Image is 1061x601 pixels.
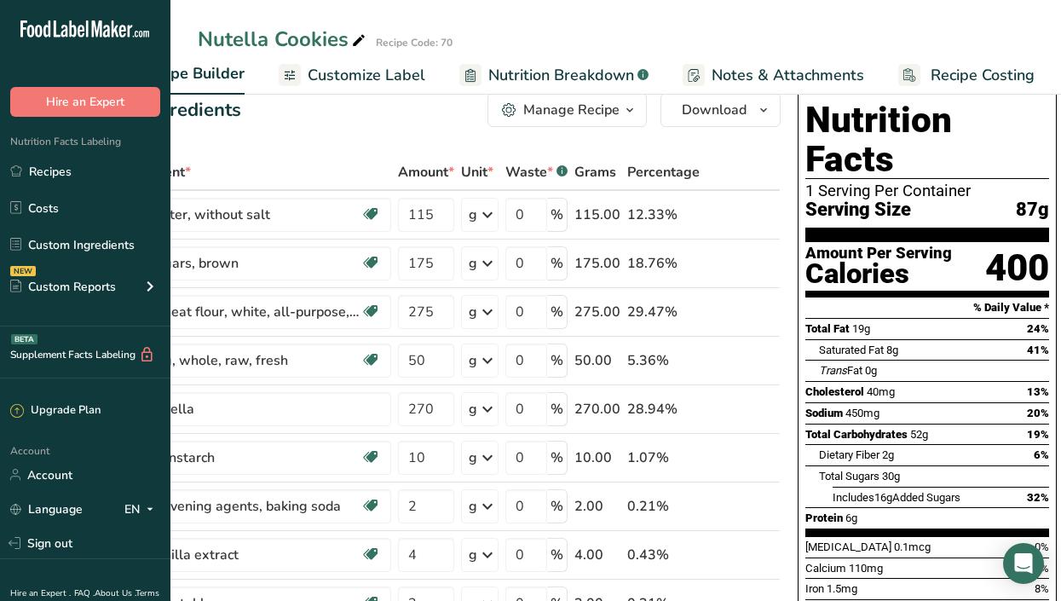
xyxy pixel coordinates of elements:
[886,344,898,356] span: 8g
[627,545,700,565] div: 0.43%
[805,262,952,286] div: Calories
[10,87,160,117] button: Hire an Expert
[469,205,477,225] div: g
[627,302,700,322] div: 29.47%
[147,350,360,371] div: Egg, whole, raw, fresh
[147,545,360,565] div: Vanilla extract
[819,344,884,356] span: Saturated Fat
[469,253,477,274] div: g
[1027,322,1049,335] span: 24%
[627,205,700,225] div: 12.33%
[627,350,700,371] div: 5.36%
[894,540,931,553] span: 0.1mcg
[147,399,360,419] div: Nutella
[627,253,700,274] div: 18.76%
[461,162,493,182] span: Unit
[469,302,477,322] div: g
[805,246,952,262] div: Amount Per Serving
[469,399,477,419] div: g
[107,55,245,95] a: Recipe Builder
[849,562,883,575] span: 110mg
[819,364,862,377] span: Fat
[819,448,879,461] span: Dietary Fiber
[101,96,241,124] div: Add Ingredients
[627,399,700,419] div: 28.94%
[10,278,116,296] div: Custom Reports
[852,322,870,335] span: 19g
[574,545,620,565] div: 4.00
[1035,582,1049,595] span: 8%
[574,496,620,517] div: 2.00
[867,385,895,398] span: 40mg
[660,93,781,127] button: Download
[469,545,477,565] div: g
[74,587,95,599] a: FAQ .
[1027,344,1049,356] span: 41%
[10,402,101,419] div: Upgrade Plan
[574,399,620,419] div: 270.00
[147,496,360,517] div: Leavening agents, baking soda
[10,587,71,599] a: Hire an Expert .
[505,162,568,182] div: Waste
[1003,543,1044,584] div: Open Intercom Messenger
[523,100,620,120] div: Manage Recipe
[805,407,843,419] span: Sodium
[874,491,892,504] span: 16g
[376,35,453,50] div: Recipe Code: 70
[805,182,1049,199] div: 1 Serving Per Container
[805,322,850,335] span: Total Fat
[10,494,83,524] a: Language
[1034,448,1049,461] span: 6%
[805,199,911,221] span: Serving Size
[845,407,879,419] span: 450mg
[805,428,908,441] span: Total Carbohydrates
[198,24,369,55] div: Nutella Cookies
[488,64,634,87] span: Nutrition Breakdown
[805,101,1049,179] h1: Nutrition Facts
[805,298,1049,318] section: % Daily Value *
[1027,407,1049,419] span: 20%
[819,364,847,377] i: Trans
[574,205,620,225] div: 115.00
[1035,540,1049,553] span: 0%
[865,364,877,377] span: 0g
[882,470,900,483] span: 30g
[898,56,1035,95] a: Recipe Costing
[469,496,477,517] div: g
[147,302,360,322] div: Wheat flour, white, all-purpose, self-rising, enriched
[1027,428,1049,441] span: 19%
[627,496,700,517] div: 0.21%
[805,511,843,524] span: Protein
[574,302,620,322] div: 275.00
[459,56,649,95] a: Nutrition Breakdown
[10,266,36,276] div: NEW
[1027,385,1049,398] span: 13%
[712,64,864,87] span: Notes & Attachments
[147,448,360,468] div: Cornstarch
[574,350,620,371] div: 50.00
[985,246,1049,291] div: 400
[124,499,160,519] div: EN
[11,334,37,344] div: BETA
[1016,199,1049,221] span: 87g
[487,93,647,127] button: Manage Recipe
[627,448,700,468] div: 1.07%
[140,62,245,85] span: Recipe Builder
[469,448,477,468] div: g
[95,587,136,599] a: About Us .
[882,448,894,461] span: 2g
[469,350,477,371] div: g
[827,582,857,595] span: 1.5mg
[682,100,747,120] span: Download
[574,162,616,182] span: Grams
[805,385,864,398] span: Cholesterol
[931,64,1035,87] span: Recipe Costing
[147,205,360,225] div: Butter, without salt
[1027,491,1049,504] span: 32%
[279,56,425,95] a: Customize Label
[308,64,425,87] span: Customize Label
[805,582,824,595] span: Iron
[805,562,846,575] span: Calcium
[574,253,620,274] div: 175.00
[147,253,360,274] div: Sugars, brown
